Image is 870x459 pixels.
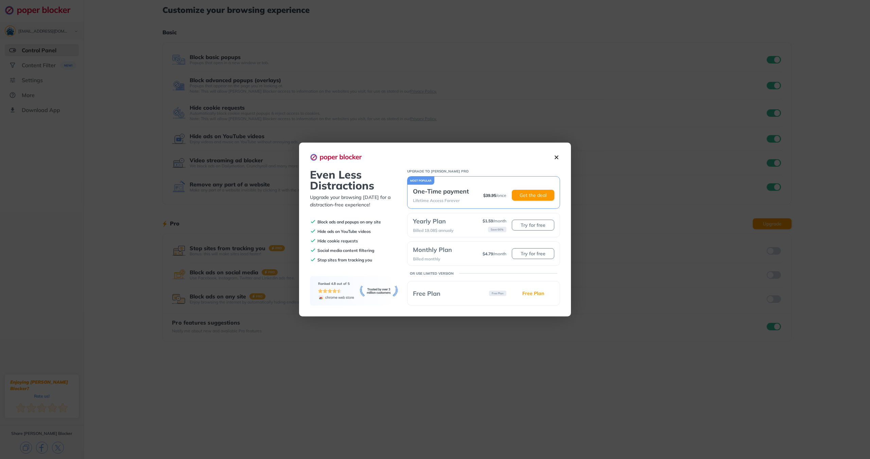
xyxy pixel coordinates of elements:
img: star [328,289,332,293]
p: Even Less Distractions [310,169,399,191]
p: One-Time payment [413,187,469,195]
button: Free Plan [512,288,554,299]
p: Monthly Plan [413,246,452,254]
span: $ 39.95 [483,193,496,198]
p: Billed monthly [413,256,452,261]
button: Try for free [512,248,554,259]
img: check [310,257,316,263]
p: Save 66% [488,227,506,232]
img: star [332,289,337,293]
p: Free Plan [413,290,440,297]
p: Hide cookie requests [317,238,358,243]
p: / month [483,218,506,223]
p: Social media content filtering [317,248,374,253]
div: MOST POPULAR [407,177,434,185]
img: star [318,289,323,293]
p: UPGRADE TO [PERSON_NAME] PRO [407,169,560,173]
p: Ranked 4.8 out of 5 [318,281,354,286]
span: $ 1.59 [483,218,493,223]
p: / once [483,193,506,198]
p: Block ads and popups on any site [317,219,381,224]
p: Free Plan [489,291,506,296]
p: Stop sites from tracking you [317,257,372,262]
img: check [310,228,316,234]
span: $ 4.79 [483,251,493,256]
img: check [310,219,316,225]
p: Lifetime Access Forever [413,198,469,203]
img: star [323,289,328,293]
p: Upgrade your browsing [DATE] for a distraction-free experience! [310,194,399,208]
img: check [310,238,316,244]
img: check [310,247,316,253]
p: / month [483,251,506,256]
p: Billed 19.08$ annualy [413,228,454,233]
p: Hide ads on YouTube videos [317,229,371,234]
button: Get the deal [512,190,554,201]
p: OR USE LIMITED VERSION [410,271,454,276]
img: half-star [337,289,342,293]
button: Try for free [512,220,554,231]
img: close-icon [553,154,560,161]
p: Yearly Plan [413,217,454,225]
img: chrome-web-store-logo [318,295,354,300]
img: trusted-banner [360,286,398,296]
img: logo [310,153,368,161]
